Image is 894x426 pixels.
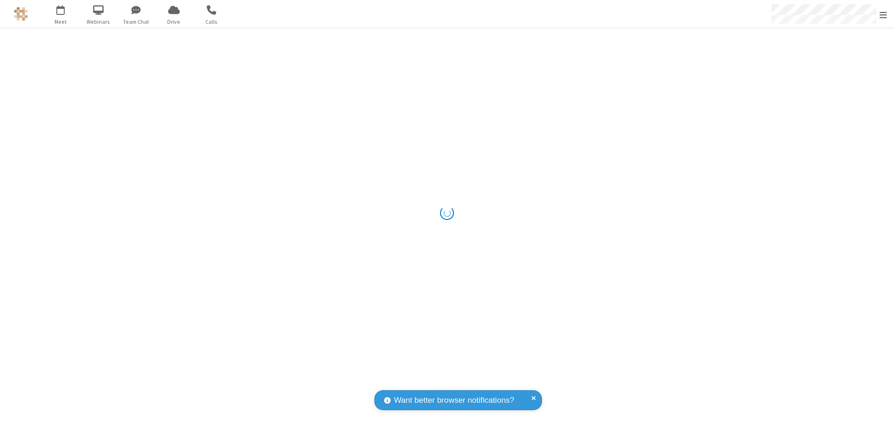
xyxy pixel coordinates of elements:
[14,7,28,21] img: QA Selenium DO NOT DELETE OR CHANGE
[81,18,116,26] span: Webinars
[394,394,514,406] span: Want better browser notifications?
[119,18,154,26] span: Team Chat
[156,18,191,26] span: Drive
[194,18,229,26] span: Calls
[43,18,78,26] span: Meet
